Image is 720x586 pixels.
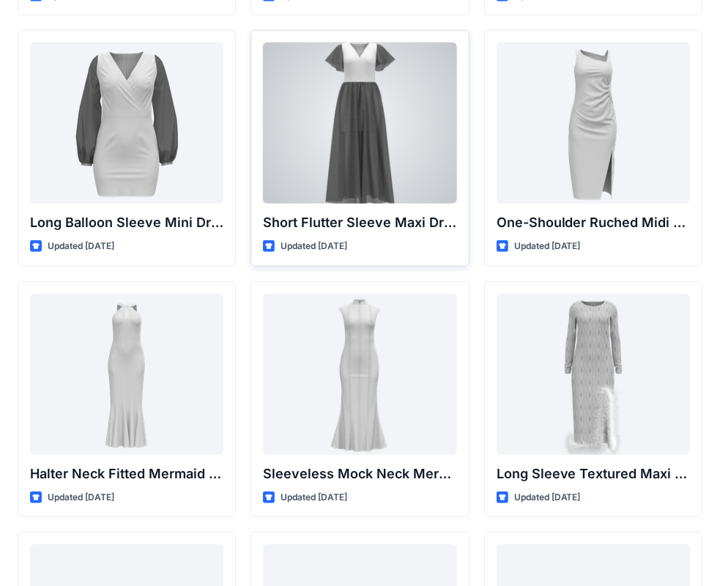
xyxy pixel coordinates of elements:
[48,490,114,505] p: Updated [DATE]
[497,212,690,233] p: One-Shoulder Ruched Midi Dress with Slit
[263,294,456,455] a: Sleeveless Mock Neck Mermaid Gown
[48,239,114,254] p: Updated [DATE]
[497,42,690,204] a: One-Shoulder Ruched Midi Dress with Slit
[514,239,581,254] p: Updated [DATE]
[30,42,223,204] a: Long Balloon Sleeve Mini Dress with Wrap Bodice
[263,464,456,484] p: Sleeveless Mock Neck Mermaid Gown
[30,294,223,455] a: Halter Neck Fitted Mermaid Gown with Keyhole Detail
[497,294,690,455] a: Long Sleeve Textured Maxi Dress with Feather Hem
[281,490,347,505] p: Updated [DATE]
[281,239,347,254] p: Updated [DATE]
[30,464,223,484] p: Halter Neck Fitted Mermaid Gown with Keyhole Detail
[514,490,581,505] p: Updated [DATE]
[497,464,690,484] p: Long Sleeve Textured Maxi Dress with Feather Hem
[30,212,223,233] p: Long Balloon Sleeve Mini Dress with Wrap Bodice
[263,42,456,204] a: Short Flutter Sleeve Maxi Dress with Contrast Bodice and Sheer Overlay
[263,212,456,233] p: Short Flutter Sleeve Maxi Dress with Contrast [PERSON_NAME] and [PERSON_NAME]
